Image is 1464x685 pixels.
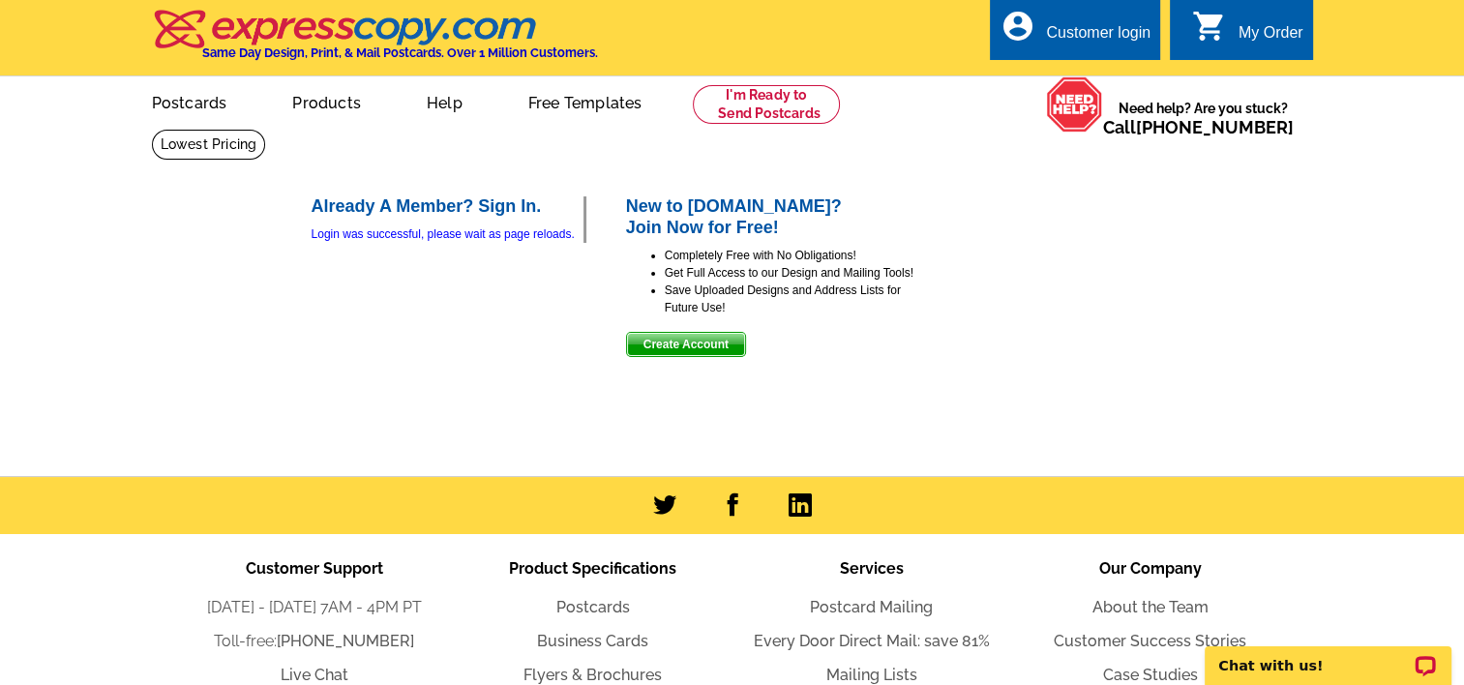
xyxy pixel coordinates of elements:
[277,632,414,650] a: [PHONE_NUMBER]
[523,666,662,684] a: Flyers & Brochures
[1192,624,1464,685] iframe: LiveChat chat widget
[627,333,745,356] span: Create Account
[202,45,598,60] h4: Same Day Design, Print, & Mail Postcards. Over 1 Million Customers.
[312,196,583,218] h2: Already A Member? Sign In.
[665,247,916,264] li: Completely Free with No Obligations!
[1099,559,1202,578] span: Our Company
[121,78,258,124] a: Postcards
[1000,9,1034,44] i: account_circle
[175,596,454,619] li: [DATE] - [DATE] 7AM - 4PM PT
[1239,24,1303,51] div: My Order
[1103,666,1198,684] a: Case Studies
[1054,632,1246,650] a: Customer Success Stories
[1192,21,1303,45] a: shopping_cart My Order
[312,225,583,243] div: Login was successful, please wait as page reloads.
[509,559,676,578] span: Product Specifications
[175,630,454,653] li: Toll-free:
[1046,24,1150,51] div: Customer login
[537,632,648,650] a: Business Cards
[754,632,990,650] a: Every Door Direct Mail: save 81%
[1192,9,1227,44] i: shopping_cart
[152,23,598,60] a: Same Day Design, Print, & Mail Postcards. Over 1 Million Customers.
[1103,117,1294,137] span: Call
[626,332,746,357] button: Create Account
[396,78,493,124] a: Help
[497,78,673,124] a: Free Templates
[1000,21,1150,45] a: account_circle Customer login
[826,666,917,684] a: Mailing Lists
[665,264,916,282] li: Get Full Access to our Design and Mailing Tools!
[281,666,348,684] a: Live Chat
[840,559,904,578] span: Services
[1046,76,1103,133] img: help
[665,282,916,316] li: Save Uploaded Designs and Address Lists for Future Use!
[556,598,630,616] a: Postcards
[810,598,933,616] a: Postcard Mailing
[1092,598,1209,616] a: About the Team
[246,559,383,578] span: Customer Support
[261,78,392,124] a: Products
[1103,99,1303,137] span: Need help? Are you stuck?
[1136,117,1294,137] a: [PHONE_NUMBER]
[626,196,916,238] h2: New to [DOMAIN_NAME]? Join Now for Free!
